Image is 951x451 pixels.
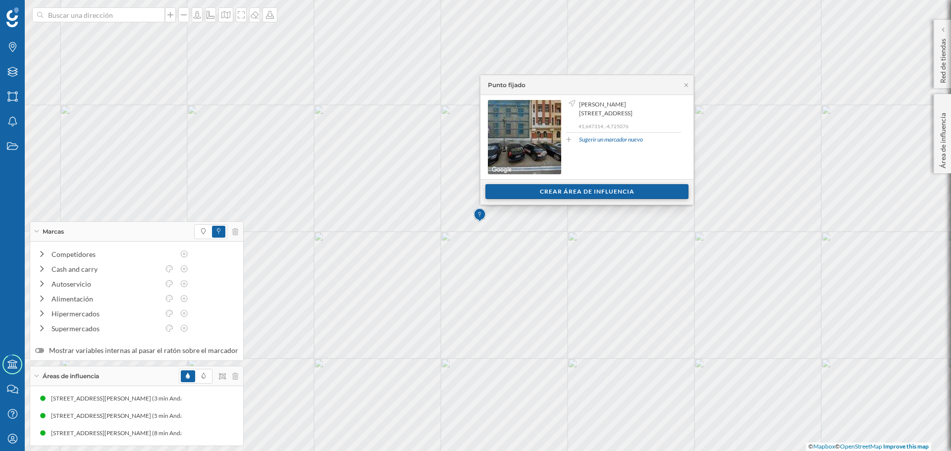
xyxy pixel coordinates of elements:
div: Supermercados [52,323,159,334]
label: Mostrar variables internas al pasar el ratón sobre el marcador [35,346,238,355]
span: Áreas de influencia [43,372,99,381]
a: Sugerir un marcador nuevo [579,135,643,144]
div: Competidores [52,249,174,259]
div: Cash and carry [52,264,159,274]
div: [STREET_ADDRESS][PERSON_NAME] (5 min Andando) [46,411,195,421]
span: Marcas [43,227,64,236]
a: Mapbox [813,443,835,450]
div: [STREET_ADDRESS][PERSON_NAME] (8 min Andando) [46,428,195,438]
span: [PERSON_NAME][STREET_ADDRESS] [579,100,679,118]
div: Alimentación [52,294,159,304]
div: © © [806,443,931,451]
span: Soporte [20,7,55,16]
img: streetview [488,100,561,174]
div: Hipermercados [52,308,159,319]
div: Punto fijado [488,81,526,90]
a: Improve this map [883,443,929,450]
p: Red de tiendas [938,35,948,83]
p: Área de influencia [938,109,948,168]
p: 41,647314, -4,725076 [579,123,681,130]
div: [STREET_ADDRESS][PERSON_NAME] (3 min Andando) [46,394,195,403]
div: Autoservicio [52,279,159,289]
img: Marker [474,205,486,225]
img: Geoblink Logo [6,7,19,27]
a: OpenStreetMap [840,443,882,450]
